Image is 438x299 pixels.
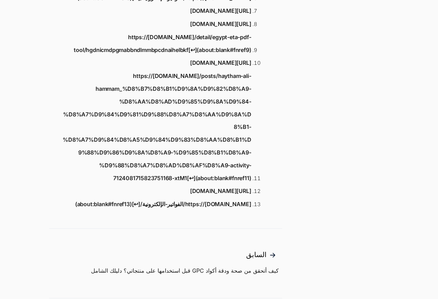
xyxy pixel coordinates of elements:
[190,5,251,17] a: [URL][DOMAIN_NAME]
[62,70,251,184] a: https://[DOMAIN_NAME]/posts/haytham-ali-hammam_%D8%B7%D8%B1%D9%8A%D9%82%D8%A9-%D8%AA%D8%AD%D9%85%...
[190,185,251,197] a: [URL][DOMAIN_NAME]
[91,266,279,275] span: كيف أتحقق من صحة ودقة أكواد GPC قبل استخدامها على منتجاتي؟ دليلك الشامل
[190,56,251,69] a: [URL][DOMAIN_NAME]
[190,18,251,30] a: [URL][DOMAIN_NAME]
[75,198,251,211] a: https://[DOMAIN_NAME]/الفواتير-الإلكترونية/[↩︎](about:blank#fnref13)
[91,249,279,275] a: السابق كيف أتحقق من صحة ودقة أكواد GPC قبل استخدامها على منتجاتي؟ دليلك الشامل
[62,31,251,56] a: https://[DOMAIN_NAME]/detail/egypt-eta-pdf-tool/hgdnicmdpgmabbndlmmbpcdnaihelbkf[↩︎](about:blank#...
[91,249,279,261] span: السابق
[49,228,282,298] nav: مقالات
